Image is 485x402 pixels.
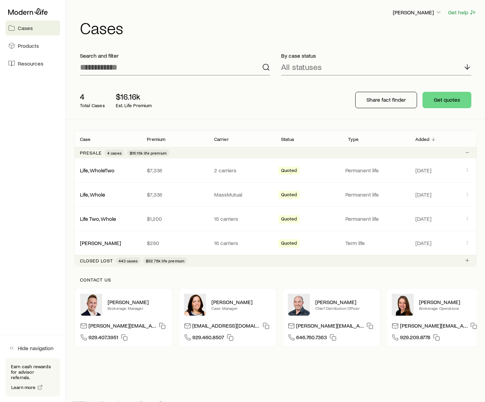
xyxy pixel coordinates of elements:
span: 4 cases [107,150,122,156]
p: Type [348,137,359,142]
span: 929.460.8507 [192,334,224,343]
p: Carrier [214,137,229,142]
p: Brokerage Operations [419,305,479,311]
span: Quoted [281,240,297,247]
button: Share fact finder [355,92,417,108]
p: 2 carriers [214,167,270,174]
p: MassMutual [214,191,270,198]
button: Hide navigation [5,341,60,356]
span: [DATE] [415,215,431,222]
h1: Cases [80,19,477,36]
span: $16.16k life premium [130,150,167,156]
p: [PERSON_NAME] [315,299,375,305]
p: Permanent life [345,191,407,198]
button: Get help [448,9,477,16]
p: Permanent life [345,167,407,174]
span: Hide navigation [18,345,54,351]
a: Life Two, Whole [80,215,116,222]
p: $7,338 [147,167,203,174]
p: $280 [147,240,203,246]
button: Get quotes [422,92,471,108]
span: Quoted [281,216,297,223]
img: Ellen Wall [392,294,414,316]
a: Cases [5,20,60,35]
div: [PERSON_NAME] [80,240,121,247]
p: Earn cash rewards for advisor referrals. [11,364,55,380]
p: Est. Life Premium [116,103,152,108]
span: Cases [18,25,33,31]
span: Resources [18,60,43,67]
p: Added [415,137,430,142]
a: Products [5,38,60,53]
p: [PERSON_NAME] [108,299,167,305]
p: 15 carriers [214,215,270,222]
p: Search and filter [80,52,270,59]
p: [PERSON_NAME][EMAIL_ADDRESS][DOMAIN_NAME] [400,322,468,331]
img: Heather McKee [184,294,206,316]
p: Term life [345,240,407,246]
a: Resources [5,56,60,71]
span: [DATE] [415,240,431,246]
p: $7,338 [147,191,203,198]
span: 929.209.8778 [400,334,430,343]
p: [PERSON_NAME] [211,299,271,305]
span: Products [18,42,39,49]
p: Permanent life [345,215,407,222]
p: Case [80,137,91,142]
p: [PERSON_NAME] [393,9,442,16]
p: Case Manager [211,305,271,311]
img: Derek Wakefield [80,294,102,316]
a: [PERSON_NAME] [80,240,121,246]
p: All statuses [281,62,322,72]
p: 16 carriers [214,240,270,246]
p: Presale [80,150,102,156]
p: Chief Distribution Officer [315,305,375,311]
img: Dan Pierson [288,294,310,316]
p: Premium [147,137,165,142]
p: Contact us [80,277,471,283]
p: Total Cases [80,103,105,108]
span: $92.78k life premium [146,258,184,263]
span: 646.760.7363 [296,334,327,343]
span: Learn more [11,385,36,390]
p: By case status [281,52,471,59]
p: Closed lost [80,258,113,263]
span: 929.407.3951 [88,334,118,343]
p: Brokerage Manager [108,305,167,311]
div: Life Two, Whole [80,215,116,222]
button: [PERSON_NAME] [392,9,442,17]
p: $1,200 [147,215,203,222]
p: [EMAIL_ADDRESS][DOMAIN_NAME] [192,322,260,331]
div: Client cases [74,130,477,266]
p: [PERSON_NAME] [419,299,479,305]
span: [DATE] [415,167,431,174]
p: [PERSON_NAME][EMAIL_ADDRESS][DOMAIN_NAME] [88,322,156,331]
span: 443 cases [119,258,138,263]
p: $16.16k [116,92,152,101]
div: Earn cash rewards for advisor referrals.Learn more [5,358,60,397]
span: [DATE] [415,191,431,198]
a: Life, WholeTwo [80,167,114,173]
a: Life, Whole [80,191,105,198]
p: Status [281,137,294,142]
span: Quoted [281,192,297,199]
p: Share fact finder [366,96,406,103]
p: [PERSON_NAME][EMAIL_ADDRESS][DOMAIN_NAME] [296,322,364,331]
span: Quoted [281,168,297,175]
p: 4 [80,92,105,101]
